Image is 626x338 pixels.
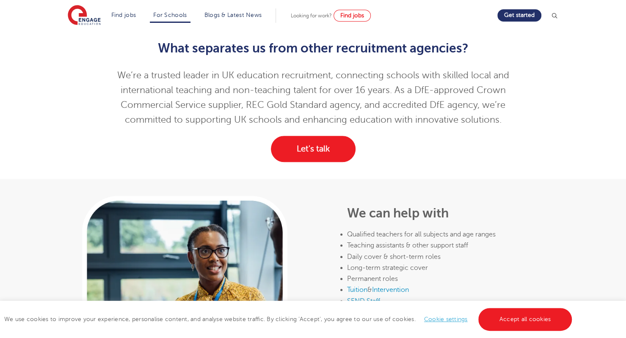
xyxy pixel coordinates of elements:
span: We use cookies to improve your experience, personalise content, and analyse website traffic. By c... [4,316,574,322]
a: Blogs & Latest News [204,12,262,18]
h2: What separates us from other recruitment agencies? [105,41,521,55]
img: Engage Education [68,5,101,26]
a: For Schools [153,12,187,18]
a: Let's talk [271,136,356,162]
a: Get started [497,9,541,22]
li: Permanent roles [347,273,536,284]
a: Find jobs [111,12,136,18]
h2: We can help with [347,206,536,220]
span: Find jobs [340,12,364,19]
a: Cookie settings [424,316,468,322]
span: Looking for work? [291,13,332,19]
a: Tuition [347,286,367,294]
li: Daily cover & short-term roles [347,251,536,262]
li: Long-term strategic cover [347,262,536,273]
p: We’re a trusted leader in UK education recruitment, connecting schools with skilled local and int... [105,68,521,127]
a: Accept all cookies [478,308,572,331]
li: & [347,284,536,295]
li: Qualified teachers for all subjects and age ranges [347,229,536,240]
a: SEND Staff [347,297,380,305]
li: Teaching assistants & other support staff [347,240,536,251]
a: Find jobs [334,10,371,22]
a: Intervention [372,286,409,294]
